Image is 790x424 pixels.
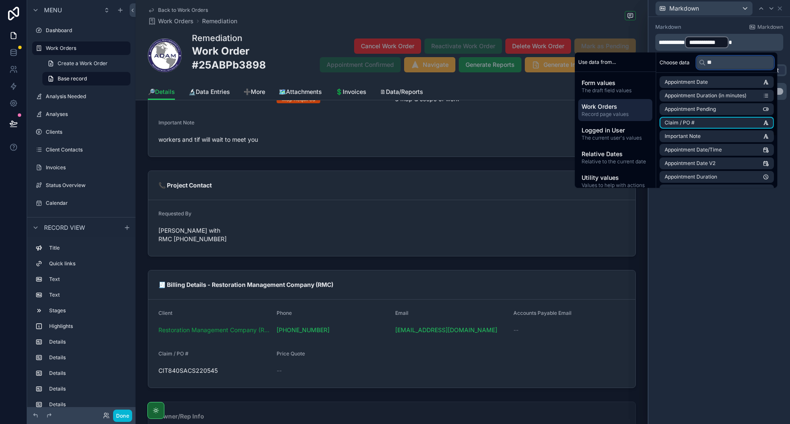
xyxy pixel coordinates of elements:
[49,339,127,345] label: Details
[665,133,701,140] span: Important Note
[49,245,127,251] label: Title
[32,24,130,37] a: Dashboard
[49,292,127,298] label: Text
[158,7,208,14] span: Back to Work Orders
[665,146,722,153] span: Appointment Date/Time
[192,44,272,72] h2: Work Order #25ABPb3898
[656,73,777,188] div: scrollable content
[582,87,649,94] span: The draft field values
[49,401,127,408] label: Details
[582,111,649,118] span: Record page values
[665,106,716,113] span: Appointment Pending
[665,173,717,180] span: Appointment Duration
[46,111,129,118] label: Analyses
[46,93,129,100] label: Analysis Needed
[749,24,783,30] a: Markdown
[582,79,649,87] span: Form values
[49,354,127,361] label: Details
[44,223,85,232] span: Record view
[380,84,423,101] a: 🗎Data/Reports
[32,143,130,157] a: Client Contacts
[46,45,125,52] label: Work Orders
[46,146,129,153] label: Client Contacts
[32,125,130,139] a: Clients
[148,88,175,96] span: 🔎Details
[188,88,230,96] span: 🔬Data Entries
[202,17,237,25] a: Remediation
[46,182,129,189] label: Status Overview
[665,79,708,85] span: Appointment Date
[582,182,649,189] span: Values to help with actions
[42,57,130,70] a: Create a Work Order
[32,41,130,55] a: Work Orders
[42,72,130,85] a: Base record
[32,107,130,121] a: Analyses
[335,88,366,96] span: 💲Invoices
[582,135,649,141] span: The current user's values
[32,196,130,210] a: Calendar
[44,6,62,14] span: Menu
[279,84,322,101] a: 🗺️Attachments
[582,173,649,182] span: Utility values
[49,370,127,377] label: Details
[244,88,265,96] span: ➕More
[582,126,649,135] span: Logged in User
[32,161,130,174] a: Invoices
[660,59,690,66] span: Choose data
[380,88,423,96] span: 🗎Data/Reports
[148,17,194,25] a: Work Orders
[244,84,265,101] a: ➕More
[148,84,175,100] a: 🔎Details
[32,90,130,103] a: Analysis Needed
[669,4,699,13] span: Markdown
[49,385,127,392] label: Details
[757,24,783,30] span: Markdown
[188,84,230,101] a: 🔬Data Entries
[148,7,208,14] a: Back to Work Orders
[582,102,649,111] span: Work Orders
[49,307,127,314] label: Stages
[665,119,695,126] span: Claim / PO #
[49,260,127,267] label: Quick links
[46,129,129,135] label: Clients
[27,237,136,407] div: scrollable content
[665,160,715,167] span: Appointment Date V2
[46,200,129,206] label: Calendar
[582,158,649,165] span: Relative to the current date
[575,72,656,188] div: scrollable content
[46,27,129,34] label: Dashboard
[158,17,194,25] span: Work Orders
[665,92,746,99] span: Appointment Duration (in minutes)
[32,179,130,192] a: Status Overview
[582,150,649,158] span: Relative Dates
[655,34,783,51] div: scrollable content
[46,164,129,171] label: Invoices
[58,75,87,82] span: Base record
[192,32,272,44] h1: Remediation
[58,60,108,67] span: Create a Work Order
[113,410,132,422] button: Done
[655,24,681,30] label: Markdown
[335,84,366,101] a: 💲Invoices
[49,323,127,330] label: Highlights
[655,1,753,16] button: Markdown
[32,214,130,228] a: Job Board
[49,276,127,283] label: Text
[578,59,616,66] span: Use data from...
[279,88,322,96] span: 🗺️Attachments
